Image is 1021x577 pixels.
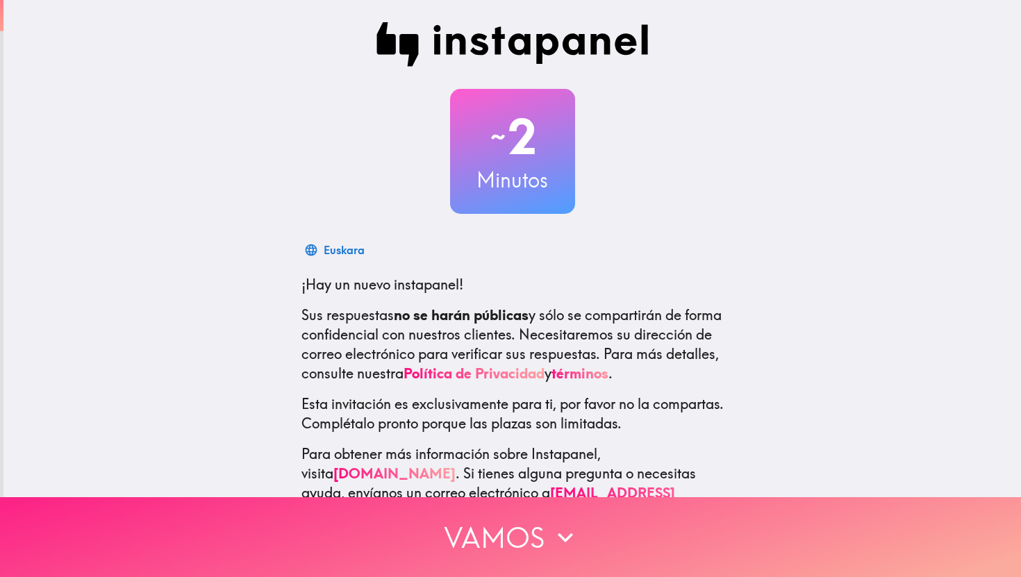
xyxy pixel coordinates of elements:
[301,236,370,264] button: Euskara
[301,276,463,293] span: ¡Hay un nuevo instapanel!
[376,22,649,67] img: Instapanel
[488,116,508,158] span: ~
[301,394,724,433] p: Esta invitación es exclusivamente para ti, por favor no la compartas. Complétalo pronto porque la...
[301,306,724,383] p: Sus respuestas y sólo se compartirán de forma confidencial con nuestros clientes. Necesitaremos s...
[450,108,575,165] h2: 2
[333,465,456,482] a: [DOMAIN_NAME]
[551,365,608,382] a: términos
[450,165,575,194] h3: Minutos
[301,444,724,522] p: Para obtener más información sobre Instapanel, visita . Si tienes alguna pregunta o necesitas ayu...
[324,240,365,260] div: Euskara
[404,365,545,382] a: Política de Privacidad
[394,306,529,324] b: no se harán públicas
